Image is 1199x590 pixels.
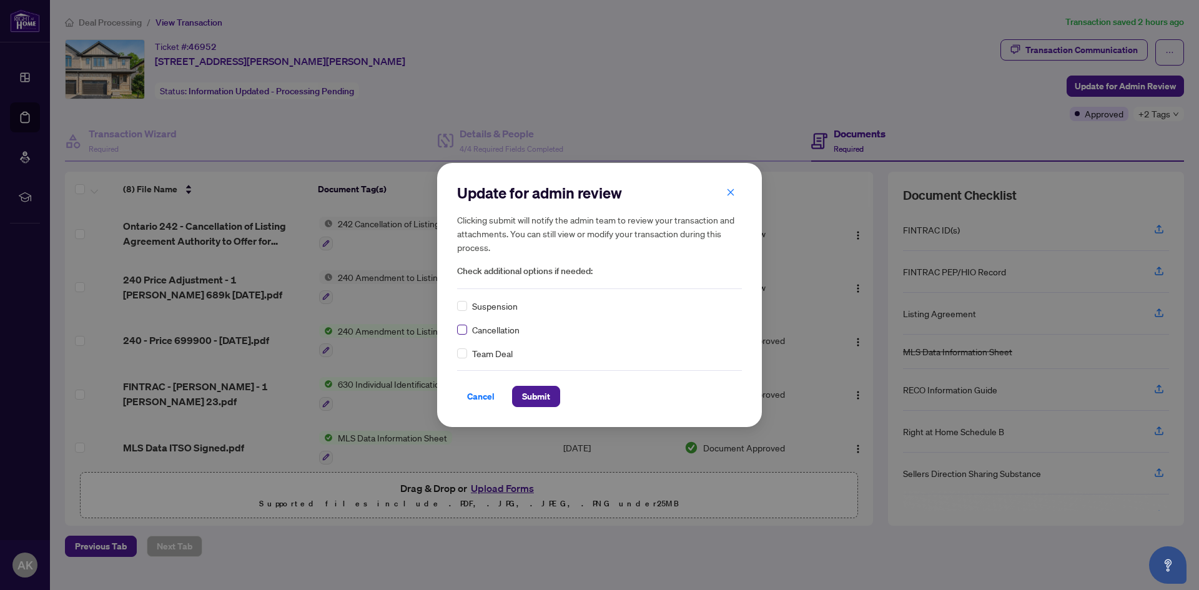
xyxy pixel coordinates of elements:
h5: Clicking submit will notify the admin team to review your transaction and attachments. You can st... [457,213,742,254]
span: Team Deal [472,347,513,360]
button: Submit [512,386,560,407]
button: Open asap [1149,546,1187,584]
button: Cancel [457,386,505,407]
span: Suspension [472,299,518,313]
span: close [726,188,735,197]
span: Submit [522,386,550,406]
h2: Update for admin review [457,183,742,203]
span: Cancel [467,386,495,406]
span: Cancellation [472,323,520,337]
span: Check additional options if needed: [457,264,742,278]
